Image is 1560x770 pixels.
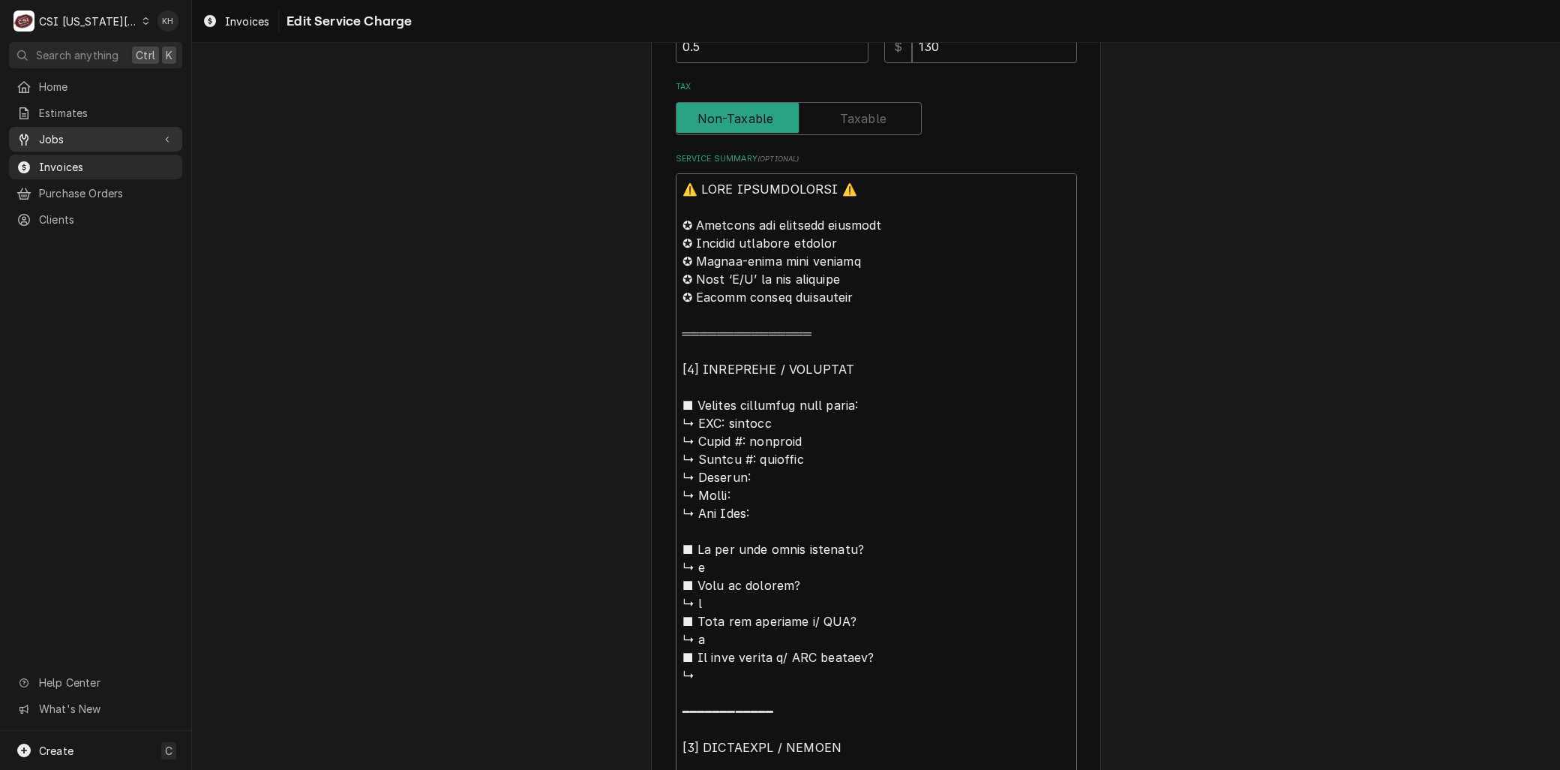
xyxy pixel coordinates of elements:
[9,670,182,695] a: Go to Help Center
[225,14,269,29] span: Invoices
[39,701,173,717] span: What's New
[13,11,34,32] div: C
[39,79,175,95] span: Home
[39,105,175,121] span: Estimates
[196,9,275,34] a: Invoices
[166,47,172,63] span: K
[9,74,182,99] a: Home
[39,675,173,690] span: Help Center
[157,11,178,32] div: Kyley Hunnicutt's Avatar
[39,212,175,227] span: Clients
[13,11,34,32] div: CSI Kansas City's Avatar
[39,744,73,757] span: Create
[39,14,138,29] div: CSI [US_STATE][GEOGRAPHIC_DATA]
[676,153,1077,165] label: Service Summary
[157,11,178,32] div: KH
[282,11,412,32] span: Edit Service Charge
[39,159,175,175] span: Invoices
[9,181,182,206] a: Purchase Orders
[9,101,182,125] a: Estimates
[165,743,172,759] span: C
[36,47,118,63] span: Search anything
[9,42,182,68] button: Search anythingCtrlK
[9,207,182,232] a: Clients
[136,47,155,63] span: Ctrl
[676,81,1077,93] label: Tax
[757,155,799,163] span: ( optional )
[39,131,152,147] span: Jobs
[9,155,182,179] a: Invoices
[676,81,1077,134] div: Tax
[39,185,175,201] span: Purchase Orders
[9,696,182,721] a: Go to What's New
[884,30,912,63] div: $
[9,127,182,152] a: Go to Jobs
